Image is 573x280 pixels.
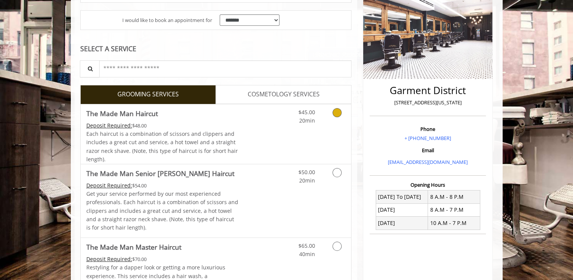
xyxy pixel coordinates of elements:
[86,130,238,163] span: Each haircut is a combination of scissors and clippers and includes a great cut and service, a ho...
[86,242,181,252] b: The Made Man Master Haircut
[372,85,484,96] h2: Garment District
[372,99,484,107] p: [STREET_ADDRESS][US_STATE]
[86,121,239,130] div: $48.00
[86,122,132,129] span: This service needs some Advance to be paid before we block your appointment
[388,159,468,165] a: [EMAIL_ADDRESS][DOMAIN_NAME]
[428,217,480,230] td: 10 A.M - 7 P.M
[298,242,315,249] span: $65.00
[370,182,486,187] h3: Opening Hours
[404,135,451,142] a: + [PHONE_NUMBER]
[298,168,315,176] span: $50.00
[117,90,179,99] span: GROOMING SERVICES
[86,168,234,179] b: The Made Man Senior [PERSON_NAME] Haircut
[86,255,239,263] div: $70.00
[372,148,484,153] h3: Email
[86,255,132,263] span: This service needs some Advance to be paid before we block your appointment
[80,60,100,77] button: Service Search
[122,16,212,24] span: I would like to book an appointment for
[299,177,315,184] span: 20min
[86,181,239,190] div: $54.00
[376,217,428,230] td: [DATE]
[86,108,158,119] b: The Made Man Haircut
[86,190,239,232] p: Get your service performed by our most experienced professionals. Each haircut is a combination o...
[248,90,320,99] span: COSMETOLOGY SERVICES
[428,203,480,216] td: 8 A.M - 7 P.M
[372,126,484,132] h3: Phone
[299,117,315,124] span: 20min
[376,203,428,216] td: [DATE]
[298,109,315,116] span: $45.00
[376,190,428,203] td: [DATE] To [DATE]
[299,250,315,258] span: 40min
[86,182,132,189] span: This service needs some Advance to be paid before we block your appointment
[428,190,480,203] td: 8 A.M - 8 P.M
[80,45,352,52] div: SELECT A SERVICE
